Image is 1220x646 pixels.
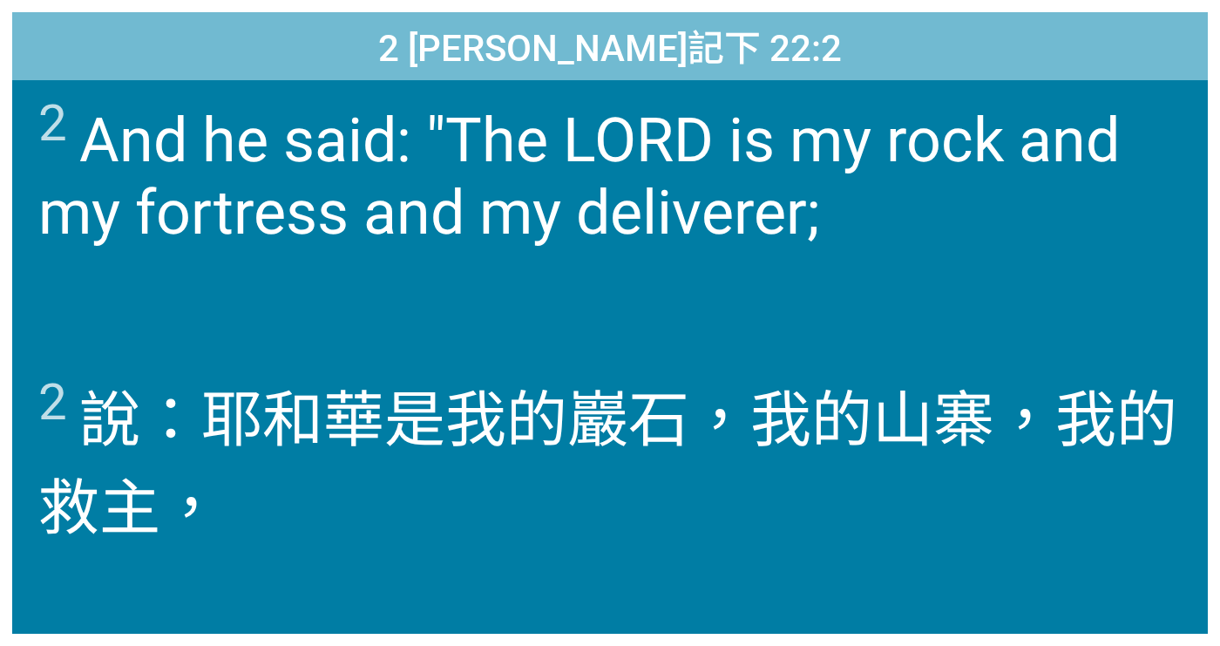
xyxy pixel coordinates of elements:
wh6403: ， [160,473,221,544]
span: And he said: "The LORD is my rock and my fortress and my deliverer; [38,93,1183,248]
wh4686: ，我的救主 [38,384,1178,544]
span: 2 [PERSON_NAME]記下 22:2 [378,18,842,71]
wh5553: ，我的山寨 [38,384,1178,544]
span: 說 [38,371,1183,547]
wh3068: 是我的巖石 [38,384,1178,544]
wh559: ：耶和華 [38,384,1178,544]
sup: 2 [38,93,67,153]
sup: 2 [38,372,67,432]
